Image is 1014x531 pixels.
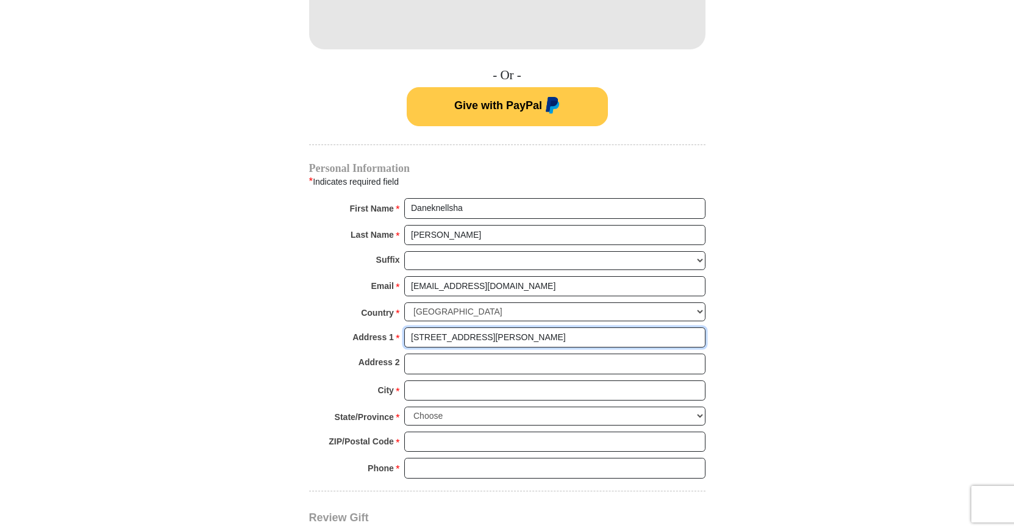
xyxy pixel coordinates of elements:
[329,433,394,450] strong: ZIP/Postal Code
[351,226,394,243] strong: Last Name
[350,200,394,217] strong: First Name
[361,304,394,321] strong: Country
[352,329,394,346] strong: Address 1
[371,277,394,294] strong: Email
[368,460,394,477] strong: Phone
[335,408,394,426] strong: State/Province
[407,87,608,126] button: Give with PayPal
[309,163,705,173] h4: Personal Information
[542,97,560,116] img: paypal
[309,68,705,83] h4: - Or -
[377,382,393,399] strong: City
[454,99,542,112] span: Give with PayPal
[359,354,400,371] strong: Address 2
[376,251,400,268] strong: Suffix
[309,511,369,524] span: Review Gift
[309,174,705,190] div: Indicates required field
